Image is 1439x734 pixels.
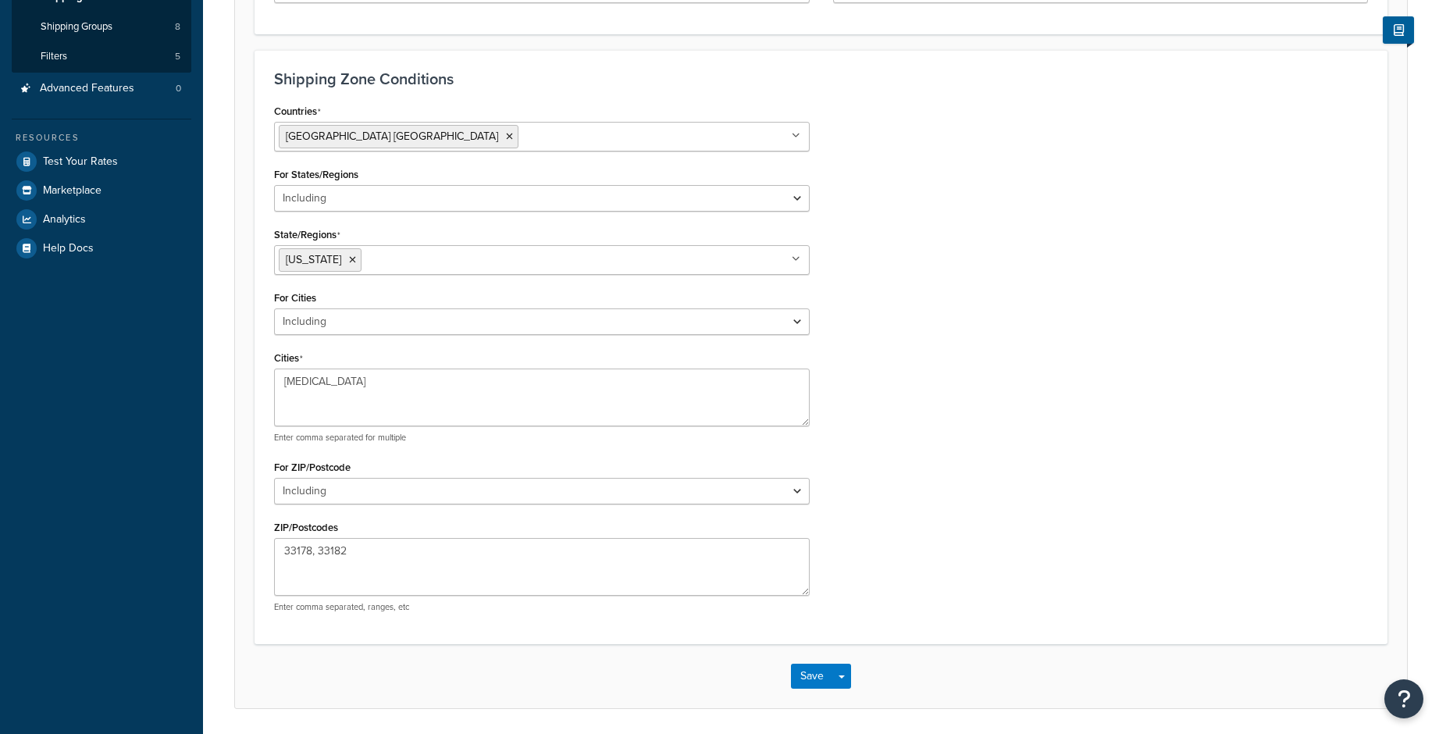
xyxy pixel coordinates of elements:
button: Save [791,664,833,689]
h3: Shipping Zone Conditions [274,70,1368,87]
span: Filters [41,50,67,63]
button: Show Help Docs [1383,16,1414,44]
a: Filters5 [12,42,191,71]
p: Enter comma separated, ranges, etc [274,601,810,613]
p: Enter comma separated for multiple [274,432,810,444]
span: Help Docs [43,242,94,255]
li: Filters [12,42,191,71]
label: For ZIP/Postcode [274,461,351,473]
label: For States/Regions [274,169,358,180]
a: Shipping Groups8 [12,12,191,41]
span: [US_STATE] [286,251,341,268]
li: Advanced Features [12,74,191,103]
label: For Cities [274,292,316,304]
button: Open Resource Center [1384,679,1423,718]
label: Cities [274,352,303,365]
label: Countries [274,105,321,118]
label: ZIP/Postcodes [274,522,338,533]
span: 8 [175,20,180,34]
textarea: [MEDICAL_DATA] [274,369,810,426]
textarea: 33178, 33182 [274,538,810,596]
span: Advanced Features [40,82,134,95]
span: Marketplace [43,184,102,198]
span: [GEOGRAPHIC_DATA] [GEOGRAPHIC_DATA] [286,128,498,144]
a: Analytics [12,205,191,233]
div: Resources [12,131,191,144]
span: Test Your Rates [43,155,118,169]
span: 5 [175,50,180,63]
a: Advanced Features0 [12,74,191,103]
li: Shipping Groups [12,12,191,41]
a: Marketplace [12,176,191,205]
span: 0 [176,82,181,95]
a: Help Docs [12,234,191,262]
label: State/Regions [274,229,340,241]
a: Test Your Rates [12,148,191,176]
span: Shipping Groups [41,20,112,34]
span: Analytics [43,213,86,226]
